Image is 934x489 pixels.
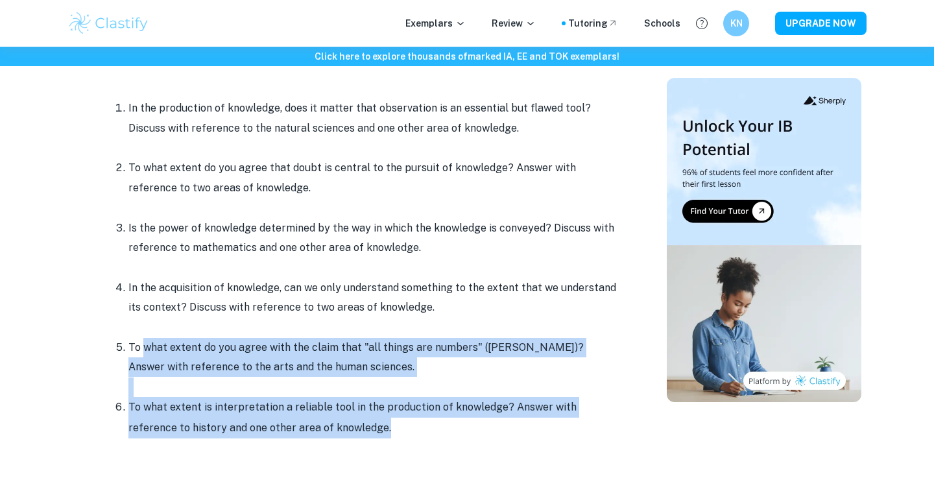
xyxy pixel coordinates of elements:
[667,78,861,402] img: Thumbnail
[691,12,713,34] button: Help and Feedback
[67,10,150,36] img: Clastify logo
[128,278,621,318] p: In the acquisition of knowledge, can we only understand something to the extent that we understan...
[128,219,621,258] p: Is the power of knowledge determined by the way in which the knowledge is conveyed? Discuss with ...
[128,158,621,198] p: To what extent do you agree that doubt is central to the pursuit of knowledge? Answer with refere...
[723,10,749,36] button: KN
[775,12,867,35] button: UPGRADE NOW
[128,338,621,377] p: To what extent do you agree with the claim that "all things are numbers" ([PERSON_NAME])? Answer ...
[405,16,466,30] p: Exemplars
[492,16,536,30] p: Review
[3,49,931,64] h6: Click here to explore thousands of marked IA, EE and TOK exemplars !
[128,397,621,438] li: To what extent is interpretation a reliable tool in the production of knowledge? Answer with refe...
[128,99,621,138] p: In the production of knowledge, does it matter that observation is an essential but flawed tool? ...
[644,16,680,30] a: Schools
[729,16,744,30] h6: KN
[568,16,618,30] a: Tutoring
